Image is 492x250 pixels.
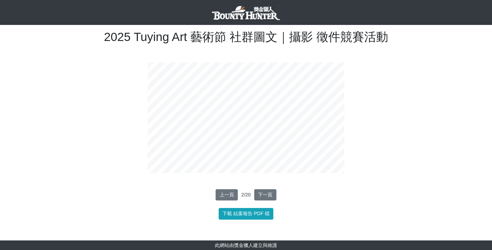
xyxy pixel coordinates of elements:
span: 20 [245,192,251,197]
span: / [244,192,245,197]
h1: 2025 Tuying Art 藝術節 社群圖文｜攝影 徵件競賽活動 [56,30,436,44]
address: 此網站由 建立與維護 [5,242,487,249]
a: 獎金獵人 [234,242,253,248]
span: PDF 檔 [254,211,270,216]
button: 下載 結案報告 PDF 檔 [219,208,274,220]
button: 上一頁 [216,189,238,201]
button: 下一頁 [254,189,276,201]
span: 結案報告 [233,211,252,216]
span: 2 [241,192,244,197]
span: 下載 [222,211,232,216]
